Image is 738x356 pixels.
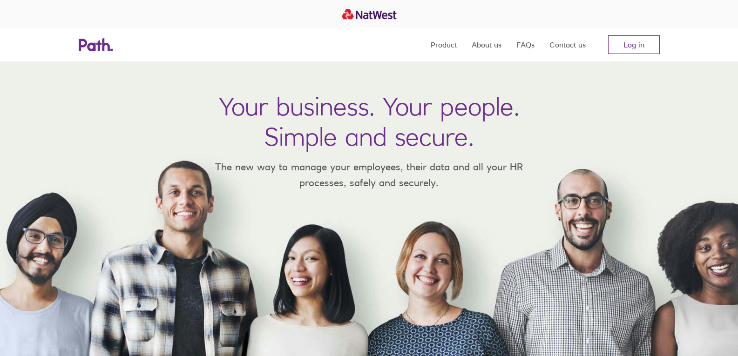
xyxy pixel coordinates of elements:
[202,159,537,190] p: The new way to manage your employees, their data and all your HR processes, safely and securely.
[219,91,520,152] h1: Your business. Your people. Simple and secure.
[608,35,660,54] a: Log in
[549,28,586,61] a: Contact us
[472,28,501,61] a: About us
[516,28,535,61] a: FAQs
[431,28,457,61] a: Product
